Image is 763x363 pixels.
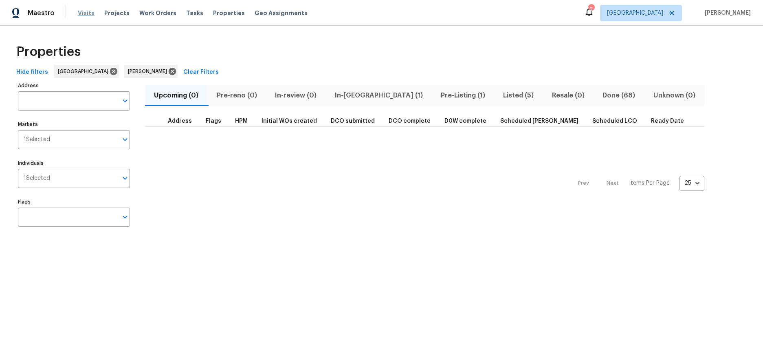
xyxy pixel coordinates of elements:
button: Open [119,211,131,223]
label: Flags [18,199,130,204]
label: Address [18,83,130,88]
button: Open [119,95,131,106]
span: Maestro [28,9,55,17]
nav: Pagination Navigation [570,132,704,235]
label: Individuals [18,161,130,166]
span: 1 Selected [24,175,50,182]
span: Pre-reno (0) [212,90,261,101]
span: Unknown (0) [649,90,699,101]
span: Properties [213,9,245,17]
span: In-review (0) [271,90,321,101]
span: In-[GEOGRAPHIC_DATA] (1) [330,90,427,101]
span: Listed (5) [499,90,538,101]
span: Properties [16,48,81,56]
span: Address [168,118,192,124]
span: Visits [78,9,95,17]
span: 1 Selected [24,136,50,143]
span: Flags [206,118,221,124]
span: [GEOGRAPHIC_DATA] [607,9,663,17]
div: [GEOGRAPHIC_DATA] [54,65,119,78]
span: Projects [104,9,130,17]
span: Initial WOs created [262,118,317,124]
span: [GEOGRAPHIC_DATA] [58,67,112,75]
p: Items Per Page [629,179,670,187]
button: Open [119,134,131,145]
span: Geo Assignments [255,9,308,17]
div: 9 [588,5,594,13]
span: [PERSON_NAME] [701,9,751,17]
span: Tasks [186,10,203,16]
button: Hide filters [13,65,51,80]
span: DCO submitted [331,118,375,124]
span: Scheduled LCO [592,118,637,124]
span: Work Orders [139,9,176,17]
button: Clear Filters [180,65,222,80]
span: Done (68) [598,90,639,101]
span: DCO complete [389,118,431,124]
span: Upcoming (0) [150,90,202,101]
span: Hide filters [16,67,48,77]
span: Ready Date [651,118,684,124]
label: Markets [18,122,130,127]
span: Clear Filters [183,67,219,77]
span: [PERSON_NAME] [128,67,170,75]
span: D0W complete [444,118,486,124]
span: Pre-Listing (1) [437,90,489,101]
div: 25 [679,173,704,194]
span: HPM [235,118,248,124]
div: [PERSON_NAME] [124,65,178,78]
button: Open [119,173,131,184]
span: Scheduled [PERSON_NAME] [500,118,578,124]
span: Resale (0) [548,90,589,101]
